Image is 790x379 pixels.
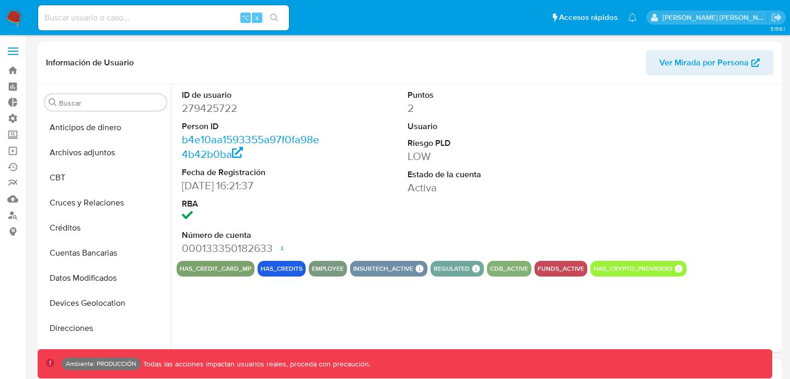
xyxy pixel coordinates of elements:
[434,267,470,271] button: regulated
[40,316,171,341] button: Direcciones
[408,89,548,101] dt: Puntos
[408,121,548,132] dt: Usuario
[659,50,749,75] span: Ver Mirada por Persona
[141,359,370,369] p: Todas las acciones impactan usuarios reales, proceda con precaución.
[408,180,548,195] dd: Activa
[628,13,637,22] a: Notificaciones
[408,101,548,116] dd: 2
[40,291,171,316] button: Devices Geolocation
[40,240,171,266] button: Cuentas Bancarias
[182,178,322,193] dd: [DATE] 16:21:37
[46,58,134,68] h1: Información de Usuario
[49,98,57,107] button: Buscar
[182,101,322,116] dd: 279425722
[40,165,171,190] button: CBT
[182,241,322,256] dd: 000133350182633
[40,140,171,165] button: Archivos adjuntos
[182,89,322,101] dt: ID de usuario
[40,115,171,140] button: Anticipos de dinero
[182,198,322,210] dt: RBA
[182,167,322,178] dt: Fecha de Registración
[40,341,171,366] button: Dispositivos Point
[263,10,285,25] button: search-icon
[408,149,548,164] dd: LOW
[180,267,251,271] button: has_credit_card_mp
[40,190,171,215] button: Cruces y Relaciones
[490,267,528,271] button: cdb_active
[182,229,322,241] dt: Número de cuenta
[408,137,548,149] dt: Riesgo PLD
[312,267,344,271] button: employee
[408,169,548,180] dt: Estado de la cuenta
[38,11,289,25] input: Buscar usuario o caso...
[594,267,672,271] button: has_crypto_providers
[538,267,584,271] button: funds_active
[182,132,319,162] a: b4e10aa1593355a97f0fa98e4b42b0ba
[559,12,618,23] span: Accesos rápidos
[40,215,171,240] button: Créditos
[46,368,773,378] h1: Contactos
[663,13,768,22] p: victor.david@mercadolibre.com.co
[353,267,413,271] button: insurtech_active
[59,98,162,108] input: Buscar
[182,121,322,132] dt: Person ID
[40,266,171,291] button: Datos Modificados
[66,362,136,366] p: Ambiente: PRODUCCIÓN
[255,13,259,22] span: s
[261,267,303,271] button: has_credits
[771,12,782,23] a: Salir
[241,13,249,22] span: ⌥
[646,50,773,75] button: Ver Mirada por Persona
